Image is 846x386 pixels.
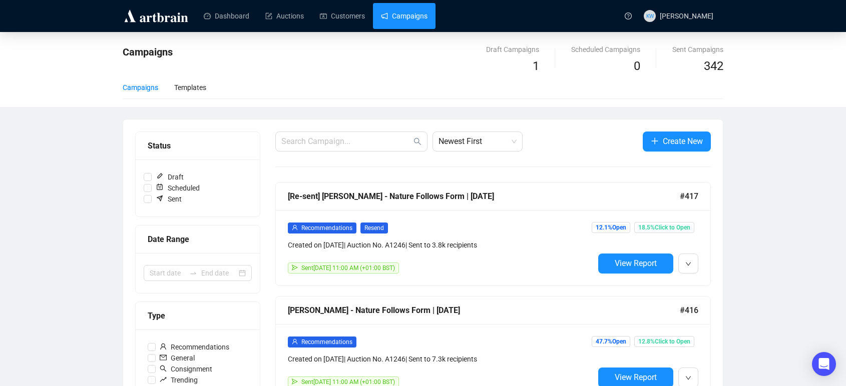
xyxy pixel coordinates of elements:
a: [Re-sent] [PERSON_NAME] - Nature Follows Form | [DATE]#417userRecommendationsResendCreated on [DA... [275,182,711,286]
span: Consignment [156,363,216,374]
span: Recommendations [156,341,233,352]
div: [Re-sent] [PERSON_NAME] - Nature Follows Form | [DATE] [288,190,680,202]
div: Draft Campaigns [486,44,539,55]
span: user [292,338,298,344]
span: down [685,375,691,381]
span: Sent [DATE] 11:00 AM (+01:00 BST) [301,378,395,385]
span: Draft [152,171,188,182]
span: Recommendations [301,338,352,345]
span: down [685,261,691,267]
img: logo [123,8,190,24]
div: Status [148,139,248,152]
span: Scheduled [152,182,204,193]
a: Customers [320,3,365,29]
span: 342 [704,59,723,73]
span: #417 [680,190,698,202]
button: Create New [643,131,711,151]
input: Search Campaign... [281,135,411,147]
span: rise [160,376,167,383]
div: Created on [DATE] | Auction No. A1246 | Sent to 7.3k recipients [288,353,594,364]
div: Templates [174,82,206,93]
a: Auctions [265,3,304,29]
span: Resend [360,222,388,233]
div: [PERSON_NAME] - Nature Follows Form | [DATE] [288,304,680,316]
span: Sent [152,193,186,204]
span: 12.8% Click to Open [634,336,694,347]
span: search [413,137,421,145]
input: Start date [150,267,185,278]
span: 1 [533,59,539,73]
span: General [156,352,199,363]
span: #416 [680,304,698,316]
span: mail [160,354,167,361]
span: 12.1% Open [592,222,630,233]
span: KW [646,11,654,20]
span: user [292,224,298,230]
div: Created on [DATE] | Auction No. A1246 | Sent to 3.8k recipients [288,239,594,250]
div: Open Intercom Messenger [812,352,836,376]
span: Create New [663,135,703,147]
div: Sent Campaigns [672,44,723,55]
span: search [160,365,167,372]
span: send [292,378,298,384]
span: user [160,343,167,350]
span: Trending [156,374,202,385]
div: Scheduled Campaigns [571,44,640,55]
span: plus [651,137,659,145]
div: Type [148,309,248,322]
span: to [189,269,197,277]
span: Newest First [439,132,517,151]
span: 18.5% Click to Open [634,222,694,233]
span: question-circle [625,12,632,19]
input: End date [201,267,237,278]
button: View Report [598,253,673,273]
span: Campaigns [123,46,173,58]
a: Campaigns [381,3,428,29]
span: swap-right [189,269,197,277]
span: 0 [634,59,640,73]
div: Date Range [148,233,248,245]
span: Recommendations [301,224,352,231]
span: View Report [615,372,657,382]
span: 47.7% Open [592,336,630,347]
a: Dashboard [204,3,249,29]
span: Sent [DATE] 11:00 AM (+01:00 BST) [301,264,395,271]
div: Campaigns [123,82,158,93]
span: send [292,264,298,270]
span: View Report [615,258,657,268]
span: [PERSON_NAME] [660,12,713,20]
